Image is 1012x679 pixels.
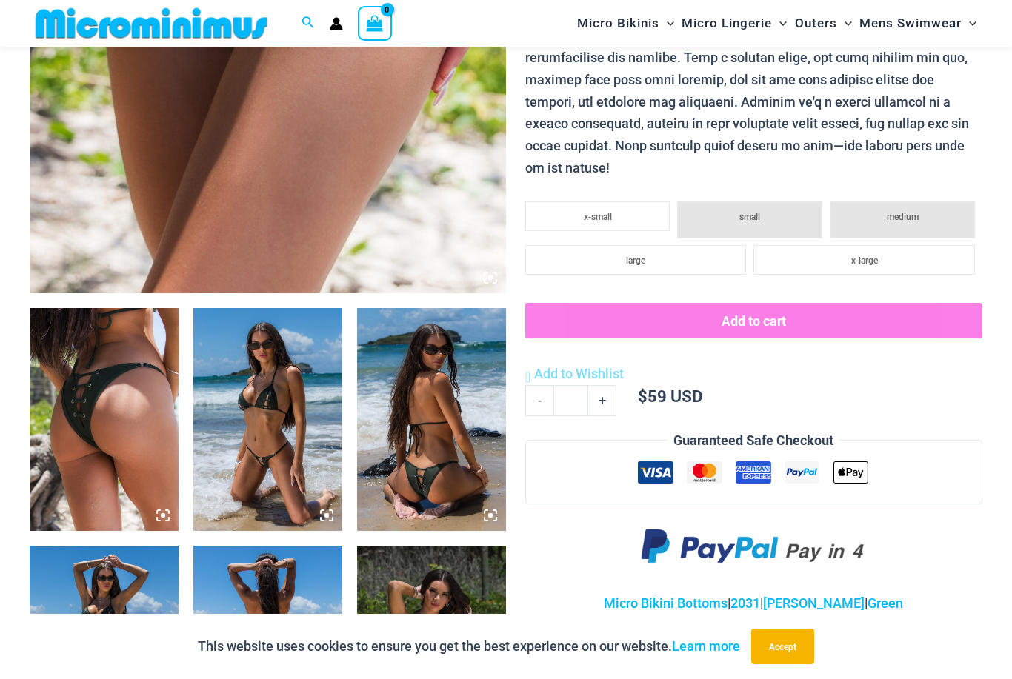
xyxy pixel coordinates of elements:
a: OutersMenu ToggleMenu Toggle [791,4,856,42]
a: Mens SwimwearMenu ToggleMenu Toggle [856,4,980,42]
a: Add to Wishlist [525,363,624,385]
img: Link Army 2031 Cheeky [30,308,179,531]
p: This website uses cookies to ensure you get the best experience on our website. [198,635,740,658]
bdi: 59 USD [638,385,702,407]
span: medium [887,212,919,222]
a: + [588,385,616,416]
span: Add to Wishlist [534,366,624,381]
a: Green [868,595,903,611]
span: Micro Bikinis [577,4,659,42]
span: Menu Toggle [837,4,852,42]
span: Micro Lingerie [682,4,772,42]
li: x-large [753,245,975,275]
img: Link Army 3070 Tri Top 2031 Cheeky [357,308,506,531]
button: Accept [751,629,814,664]
span: $ [638,385,648,407]
button: Add to cart [525,303,982,338]
a: Account icon link [330,17,343,30]
a: [PERSON_NAME] [763,595,865,611]
a: Micro LingerieMenu ToggleMenu Toggle [678,4,790,42]
span: x-large [851,255,878,266]
img: Link Army 3070 Tri Top 2031 Cheeky [193,308,342,531]
img: MM SHOP LOGO FLAT [30,7,273,40]
nav: Site Navigation [571,2,982,44]
span: Menu Toggle [772,4,787,42]
li: x-small [525,201,670,231]
li: medium [830,201,975,238]
legend: Guaranteed Safe Checkout [668,429,839,452]
span: Mens Swimwear [859,4,962,42]
li: small [677,201,822,238]
span: Outers [795,4,837,42]
p: | | | [525,592,982,615]
li: large [525,245,747,275]
a: - [525,385,553,416]
a: 2031 [730,595,760,611]
a: Learn more [672,638,740,654]
span: Menu Toggle [659,4,674,42]
a: Micro BikinisMenu ToggleMenu Toggle [573,4,678,42]
span: x-small [584,212,612,222]
span: large [626,255,645,266]
a: Search icon link [302,14,315,33]
a: Micro Bikini Bottoms [604,595,728,611]
span: small [739,212,760,222]
span: Menu Toggle [962,4,976,42]
a: View Shopping Cart, empty [358,6,392,40]
input: Product quantity [553,385,588,416]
